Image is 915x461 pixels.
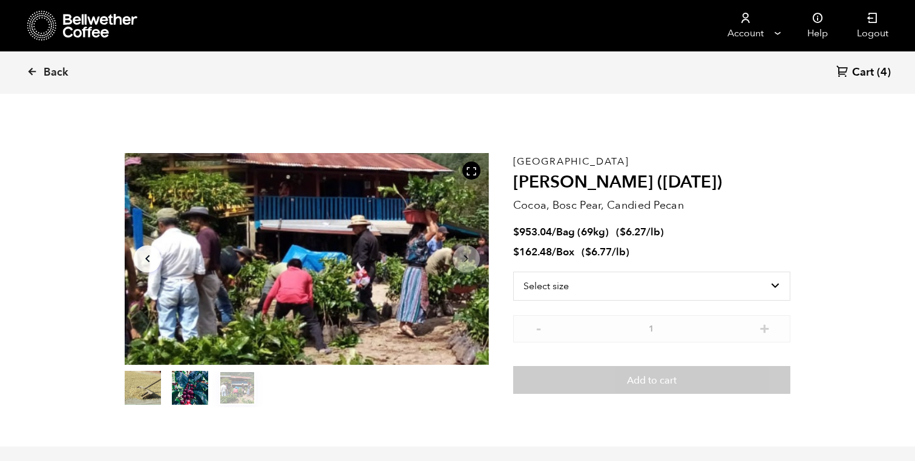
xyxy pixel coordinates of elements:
span: /lb [646,225,660,239]
bdi: 162.48 [513,245,552,259]
span: ( ) [582,245,629,259]
span: $ [620,225,626,239]
bdi: 953.04 [513,225,552,239]
button: + [757,321,772,333]
span: Back [44,65,68,80]
a: Cart (4) [836,65,891,81]
span: Bag (69kg) [556,225,609,239]
bdi: 6.77 [585,245,612,259]
bdi: 6.27 [620,225,646,239]
button: - [531,321,546,333]
span: /lb [612,245,626,259]
span: Cart [852,65,874,80]
span: / [552,225,556,239]
span: / [552,245,556,259]
button: Add to cart [513,366,790,394]
h2: [PERSON_NAME] ([DATE]) [513,172,790,193]
span: (4) [877,65,891,80]
span: $ [513,245,519,259]
span: Box [556,245,574,259]
span: $ [513,225,519,239]
span: ( ) [616,225,664,239]
span: $ [585,245,591,259]
p: Cocoa, Bosc Pear, Candied Pecan [513,197,790,214]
